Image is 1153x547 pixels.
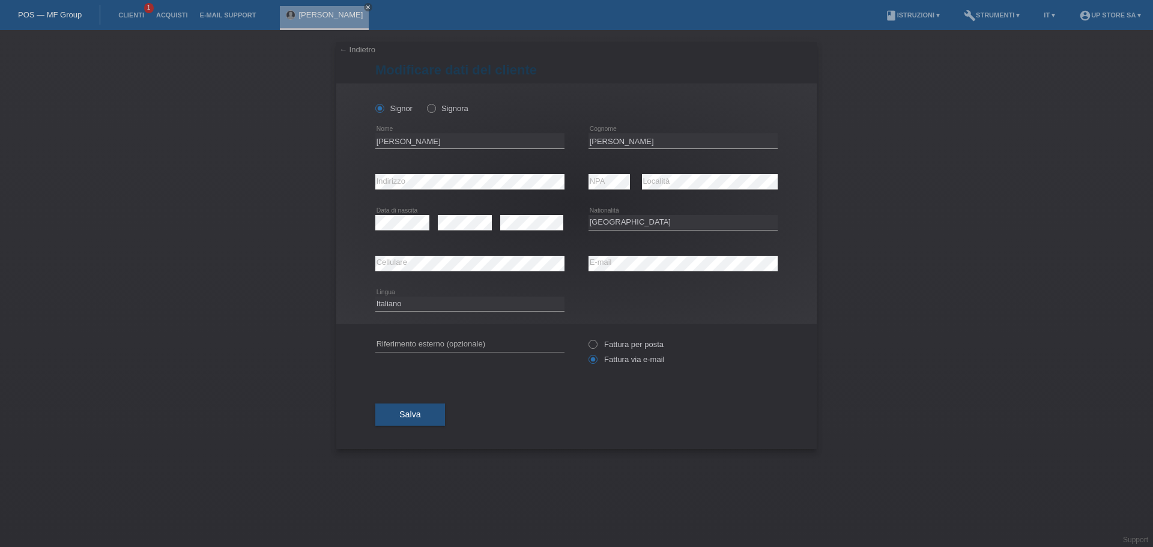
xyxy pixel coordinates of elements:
a: POS — MF Group [18,10,82,19]
input: Fattura per posta [589,340,596,355]
a: Acquisti [150,11,194,19]
i: account_circle [1079,10,1091,22]
a: account_circleUp Store SA ▾ [1073,11,1147,19]
input: Signora [427,104,435,112]
label: Fattura per posta [589,340,664,349]
button: Salva [375,403,445,426]
label: Signora [427,104,468,113]
a: Support [1123,536,1148,544]
a: ← Indietro [339,45,375,54]
a: close [364,3,372,11]
a: bookIstruzioni ▾ [879,11,946,19]
a: E-mail Support [194,11,262,19]
a: IT ▾ [1038,11,1061,19]
a: Clienti [112,11,150,19]
h1: Modificare dati del cliente [375,62,778,77]
a: buildStrumenti ▾ [958,11,1026,19]
i: close [365,4,371,10]
span: Salva [399,409,421,419]
label: Fattura via e-mail [589,355,664,364]
a: [PERSON_NAME] [298,10,363,19]
i: book [885,10,897,22]
input: Signor [375,104,383,112]
input: Fattura via e-mail [589,355,596,370]
span: 1 [144,3,154,13]
i: build [964,10,976,22]
label: Signor [375,104,413,113]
